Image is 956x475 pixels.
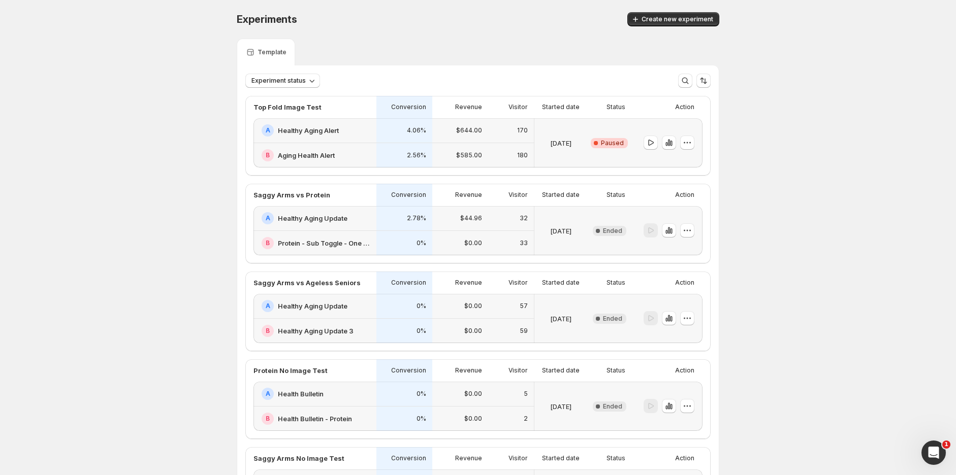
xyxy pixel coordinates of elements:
[603,315,622,323] span: Ended
[607,366,625,375] p: Status
[508,454,528,462] p: Visitor
[603,402,622,411] span: Ended
[607,191,625,199] p: Status
[266,126,270,134] h2: A
[550,314,571,324] p: [DATE]
[266,327,270,335] h2: B
[607,279,625,287] p: Status
[417,327,426,335] p: 0%
[278,238,370,248] h2: Protein - Sub Toggle - One Time Default
[542,366,580,375] p: Started date
[675,454,694,462] p: Action
[675,191,694,199] p: Action
[464,239,482,247] p: $0.00
[550,226,571,236] p: [DATE]
[266,151,270,159] h2: B
[542,103,580,111] p: Started date
[675,103,694,111] p: Action
[520,239,528,247] p: 33
[520,302,528,310] p: 57
[550,138,571,148] p: [DATE]
[278,150,335,160] h2: Aging Health Alert
[508,191,528,199] p: Visitor
[455,454,482,462] p: Revenue
[253,365,328,376] p: Protein No Image Test
[455,366,482,375] p: Revenue
[456,151,482,159] p: $585.00
[253,278,361,288] p: Saggy Arms vs Ageless Seniors
[266,302,270,310] h2: A
[278,213,347,223] h2: Healthy Aging Update
[278,125,339,135] h2: Healthy Aging Alert
[601,139,624,147] span: Paused
[278,414,352,424] h2: Health Bulletin - Protein
[524,415,528,423] p: 2
[464,390,482,398] p: $0.00
[266,390,270,398] h2: A
[278,389,324,399] h2: Health Bulletin
[520,214,528,222] p: 32
[253,190,330,200] p: Saggy Arms vs Protein
[942,440,950,449] span: 1
[417,390,426,398] p: 0%
[508,103,528,111] p: Visitor
[417,415,426,423] p: 0%
[278,301,347,311] h2: Healthy Aging Update
[391,279,426,287] p: Conversion
[542,191,580,199] p: Started date
[542,279,580,287] p: Started date
[251,77,306,85] span: Experiment status
[253,453,344,463] p: Saggy Arms No Image Test
[455,279,482,287] p: Revenue
[258,48,286,56] p: Template
[407,151,426,159] p: 2.56%
[524,390,528,398] p: 5
[603,227,622,235] span: Ended
[455,103,482,111] p: Revenue
[607,103,625,111] p: Status
[278,326,354,336] h2: Healthy Aging Update 3
[508,366,528,375] p: Visitor
[417,302,426,310] p: 0%
[464,415,482,423] p: $0.00
[237,13,297,25] span: Experiments
[542,454,580,462] p: Started date
[464,327,482,335] p: $0.00
[460,214,482,222] p: $44.96
[407,214,426,222] p: 2.78%
[508,279,528,287] p: Visitor
[517,126,528,134] p: 170
[391,191,426,199] p: Conversion
[391,454,426,462] p: Conversion
[407,126,426,134] p: 4.06%
[253,102,322,112] p: Top Fold Image Test
[266,415,270,423] h2: B
[266,214,270,222] h2: A
[627,12,719,26] button: Create new experiment
[391,103,426,111] p: Conversion
[464,302,482,310] p: $0.00
[696,74,711,88] button: Sort the results
[607,454,625,462] p: Status
[642,15,713,23] span: Create new experiment
[245,74,320,88] button: Experiment status
[266,239,270,247] h2: B
[391,366,426,375] p: Conversion
[517,151,528,159] p: 180
[675,366,694,375] p: Action
[921,440,946,465] iframe: Intercom live chat
[456,126,482,134] p: $644.00
[550,401,571,412] p: [DATE]
[455,191,482,199] p: Revenue
[417,239,426,247] p: 0%
[520,327,528,335] p: 59
[675,279,694,287] p: Action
